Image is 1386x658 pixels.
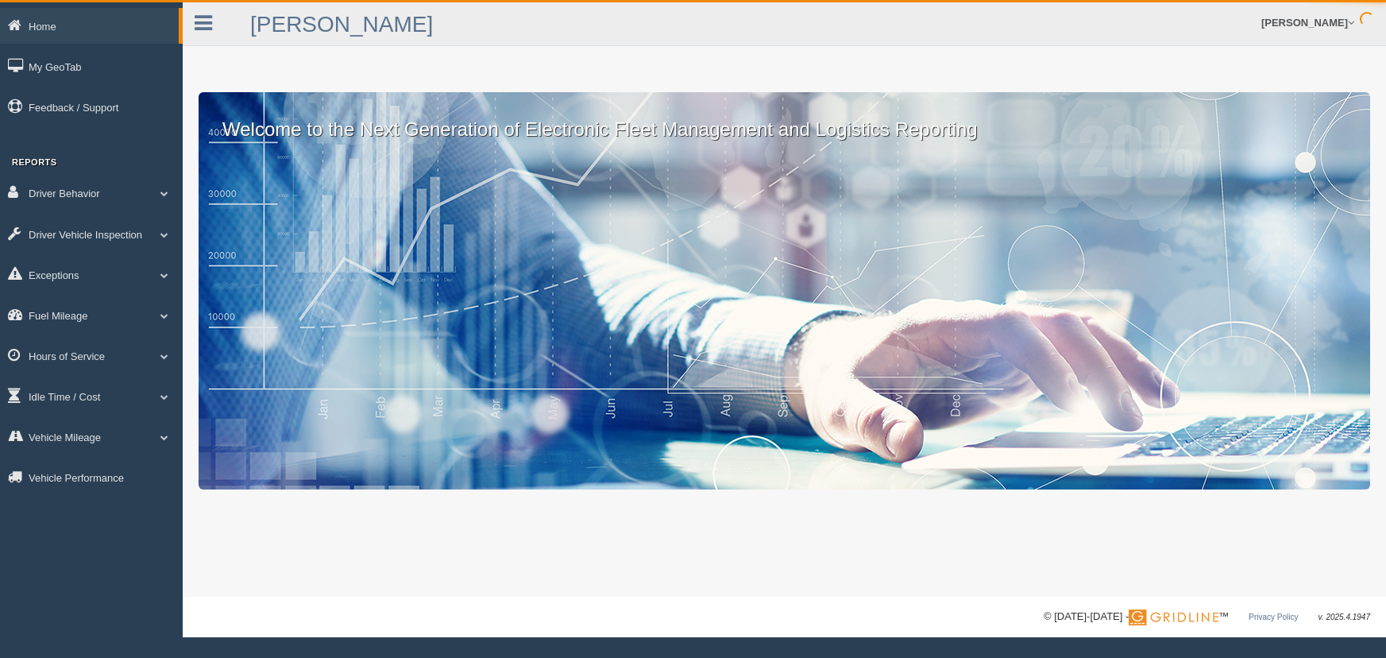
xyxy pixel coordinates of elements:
[1044,609,1370,625] div: © [DATE]-[DATE] - ™
[1129,610,1218,625] img: Gridline
[1318,613,1370,621] span: v. 2025.4.1947
[199,92,1370,143] p: Welcome to the Next Generation of Electronic Fleet Management and Logistics Reporting
[250,12,433,37] a: [PERSON_NAME]
[1249,613,1298,621] a: Privacy Policy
